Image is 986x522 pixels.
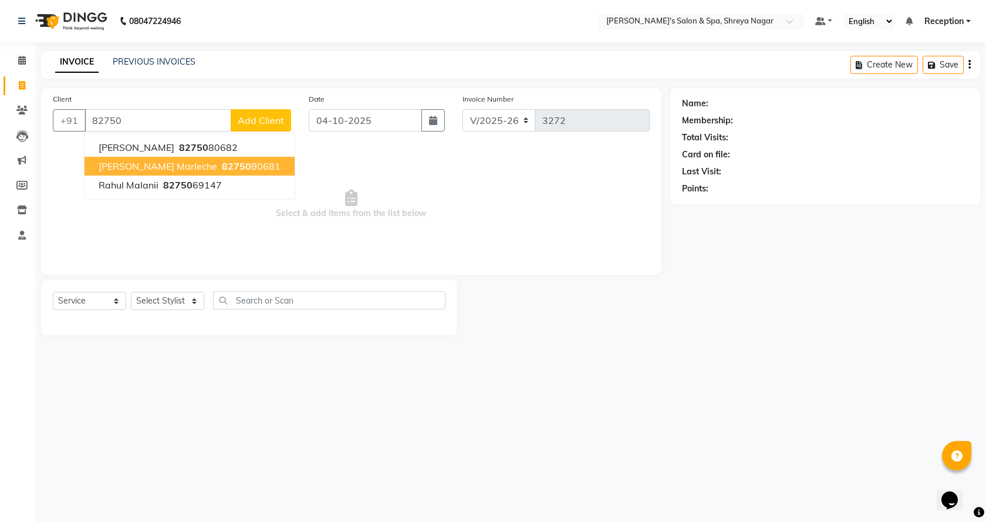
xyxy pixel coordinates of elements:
span: Select & add items from the list below [53,146,650,263]
input: Search or Scan [213,291,445,309]
input: Search by Name/Mobile/Email/Code [85,109,231,132]
span: [PERSON_NAME] [99,142,174,153]
div: Points: [682,183,708,195]
span: 82750 [222,160,251,172]
button: Save [923,56,964,74]
iframe: chat widget [937,475,974,510]
img: logo [30,5,110,38]
span: 82750 [163,179,193,191]
span: 82750 [179,142,208,153]
span: Rahul Malanii [99,179,158,191]
ngb-highlight: 80682 [177,142,238,153]
a: PREVIOUS INVOICES [113,56,195,67]
label: Client [53,94,72,105]
ngb-highlight: 69147 [161,179,222,191]
button: +91 [53,109,86,132]
span: [PERSON_NAME] Marleche [99,160,217,172]
a: INVOICE [55,52,99,73]
div: Last Visit: [682,166,721,178]
ngb-highlight: 80681 [220,160,281,172]
button: Add Client [231,109,291,132]
div: Name: [682,97,708,110]
label: Invoice Number [462,94,514,105]
button: Create New [850,56,918,74]
b: 08047224946 [129,5,181,38]
div: Membership: [682,114,733,127]
div: Card on file: [682,149,730,161]
div: Total Visits: [682,132,728,144]
label: Date [309,94,325,105]
span: Reception [924,15,964,28]
span: Add Client [238,114,284,126]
